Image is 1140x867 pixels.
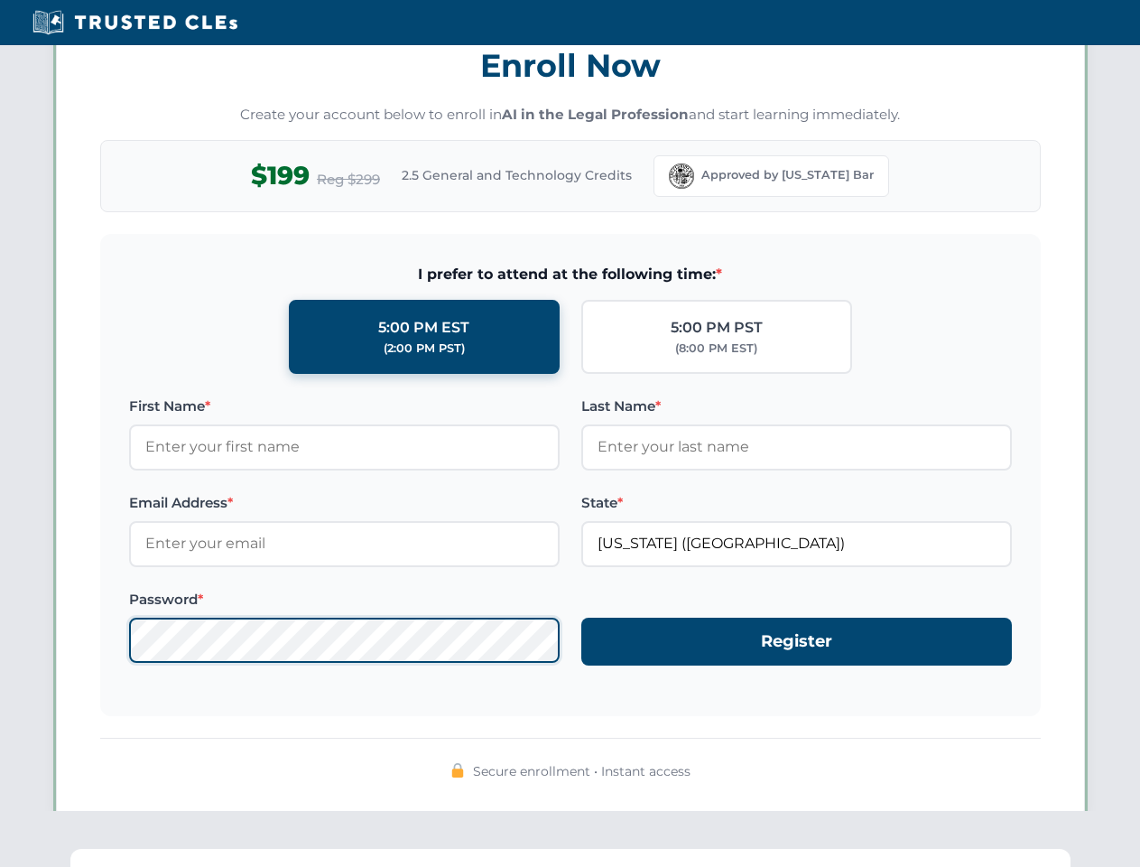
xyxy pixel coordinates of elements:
[502,106,689,123] strong: AI in the Legal Profession
[581,396,1012,417] label: Last Name
[129,396,560,417] label: First Name
[450,763,465,778] img: 🔒
[669,163,694,189] img: Florida Bar
[100,105,1041,126] p: Create your account below to enroll in and start learning immediately.
[129,263,1012,286] span: I prefer to attend at the following time:
[675,340,757,358] div: (8:00 PM EST)
[581,492,1012,514] label: State
[129,492,560,514] label: Email Address
[384,340,465,358] div: (2:00 PM PST)
[581,521,1012,566] input: Florida (FL)
[251,155,310,196] span: $199
[129,424,560,470] input: Enter your first name
[581,424,1012,470] input: Enter your last name
[317,169,380,191] span: Reg $299
[473,761,690,781] span: Secure enrollment • Instant access
[378,316,469,340] div: 5:00 PM EST
[129,521,560,566] input: Enter your email
[701,166,874,184] span: Approved by [US_STATE] Bar
[129,589,560,611] label: Password
[27,9,243,36] img: Trusted CLEs
[581,618,1012,666] button: Register
[100,37,1041,94] h3: Enroll Now
[671,316,763,340] div: 5:00 PM PST
[402,165,632,185] span: 2.5 General and Technology Credits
